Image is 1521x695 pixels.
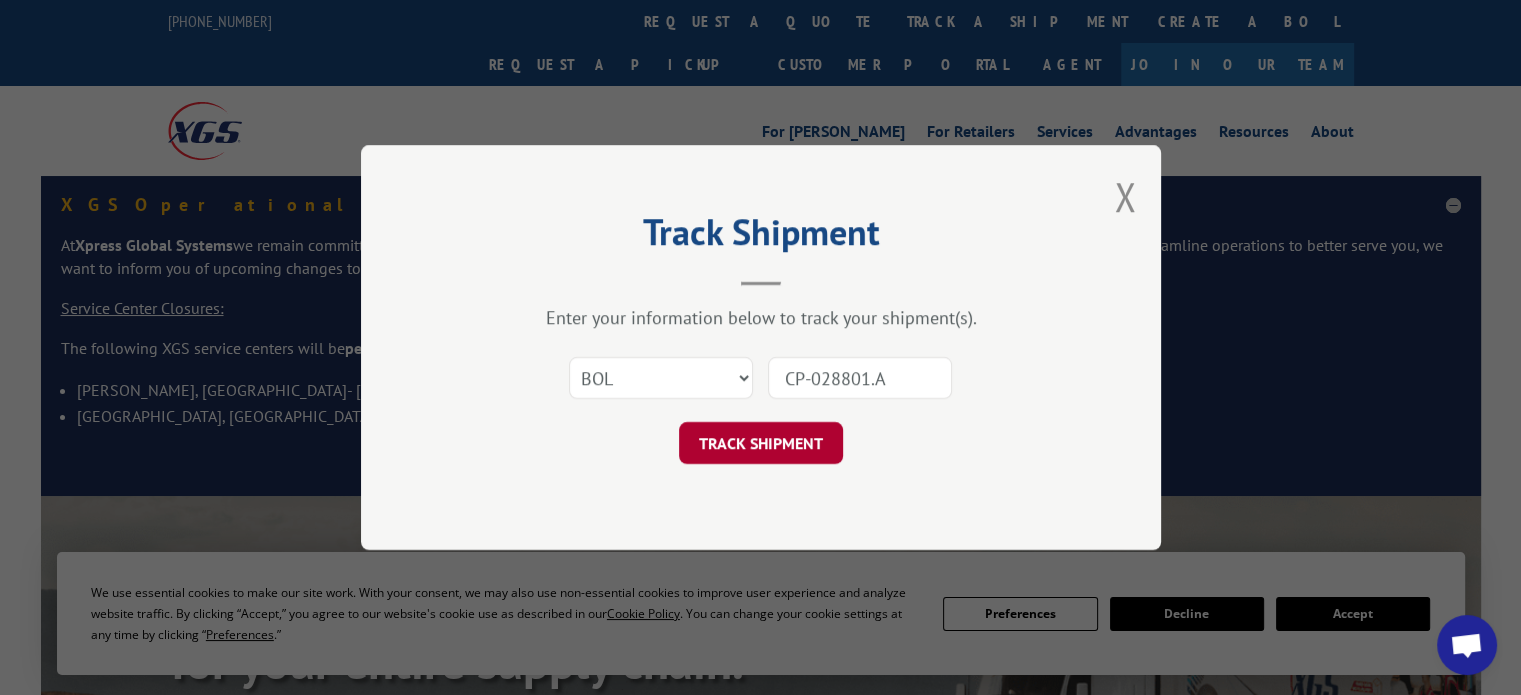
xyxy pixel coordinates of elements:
[679,422,843,464] button: TRACK SHIPMENT
[1114,170,1136,223] button: Close modal
[461,306,1061,329] div: Enter your information below to track your shipment(s).
[461,218,1061,256] h2: Track Shipment
[1437,615,1497,675] a: Open chat
[768,357,952,399] input: Number(s)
